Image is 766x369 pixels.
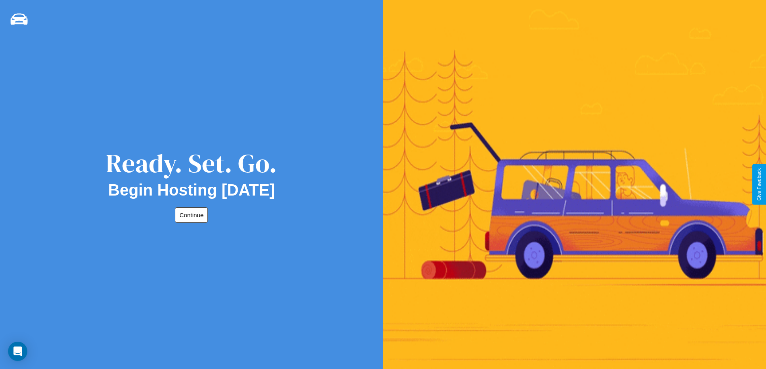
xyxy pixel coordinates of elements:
div: Ready. Set. Go. [106,145,277,181]
div: Open Intercom Messenger [8,342,27,361]
h2: Begin Hosting [DATE] [108,181,275,199]
button: Continue [175,207,208,223]
div: Give Feedback [756,168,762,201]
